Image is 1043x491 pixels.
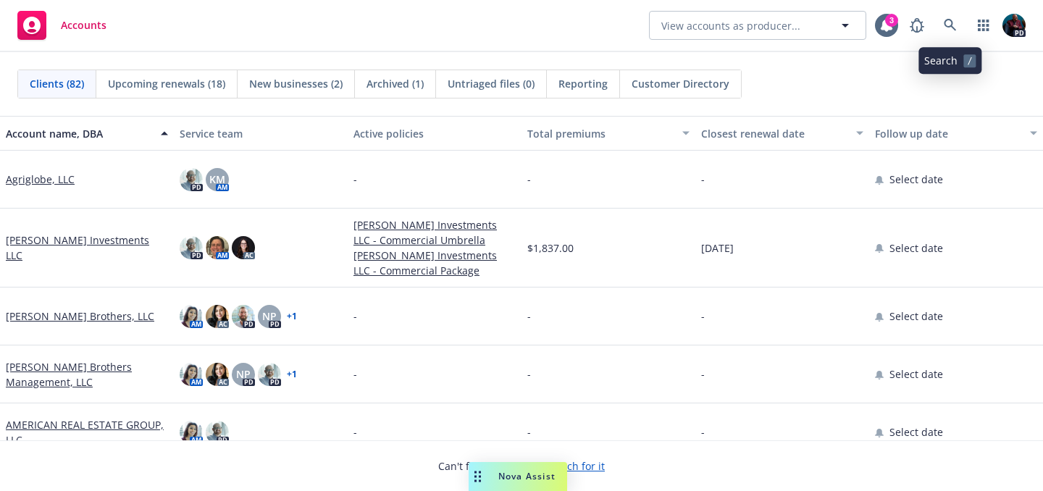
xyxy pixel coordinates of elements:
div: Follow up date [875,126,1021,141]
a: + 1 [287,312,297,321]
a: [PERSON_NAME] Investments LLC - Commercial Package [353,248,516,278]
img: photo [180,305,203,328]
img: photo [180,236,203,259]
img: photo [258,363,281,386]
img: photo [232,236,255,259]
button: Service team [174,116,348,151]
a: [PERSON_NAME] Investments LLC - Commercial Umbrella [353,217,516,248]
button: Active policies [348,116,521,151]
span: - [527,366,531,382]
span: - [353,309,357,324]
img: photo [206,305,229,328]
span: Select date [889,366,943,382]
span: Nova Assist [498,470,556,482]
span: - [353,424,357,440]
span: Select date [889,172,943,187]
span: Customer Directory [632,76,729,91]
span: Upcoming renewals (18) [108,76,225,91]
span: [DATE] [701,240,734,256]
a: Search [936,11,965,40]
div: Service team [180,126,342,141]
span: - [701,172,705,187]
span: Archived (1) [366,76,424,91]
span: Untriaged files (0) [448,76,535,91]
span: - [353,172,357,187]
span: - [701,366,705,382]
button: View accounts as producer... [649,11,866,40]
span: View accounts as producer... [661,18,800,33]
button: Nova Assist [469,462,567,491]
a: Accounts [12,5,112,46]
button: Closest renewal date [695,116,869,151]
a: [PERSON_NAME] Brothers Management, LLC [6,359,168,390]
div: Drag to move [469,462,487,491]
a: [PERSON_NAME] Brothers, LLC [6,309,154,324]
img: photo [180,421,203,444]
div: Active policies [353,126,516,141]
span: Select date [889,424,943,440]
img: photo [1002,14,1026,37]
span: - [353,366,357,382]
div: Closest renewal date [701,126,847,141]
span: - [527,424,531,440]
span: $1,837.00 [527,240,574,256]
span: Reporting [558,76,608,91]
span: Select date [889,309,943,324]
a: Report a Bug [902,11,931,40]
span: Can't find an account? [438,458,605,474]
span: - [701,309,705,324]
a: [PERSON_NAME] Investments LLC [6,232,168,263]
img: photo [180,168,203,191]
span: New businesses (2) [249,76,343,91]
img: photo [206,363,229,386]
span: NP [236,366,251,382]
img: photo [206,236,229,259]
img: photo [180,363,203,386]
span: - [701,424,705,440]
a: Search for it [545,459,605,473]
div: 3 [885,14,898,27]
a: Switch app [969,11,998,40]
img: photo [206,421,229,444]
img: photo [232,305,255,328]
button: Total premiums [521,116,695,151]
span: NP [262,309,277,324]
a: + 1 [287,370,297,379]
a: AMERICAN REAL ESTATE GROUP, LLC [6,417,168,448]
span: Clients (82) [30,76,84,91]
span: - [527,309,531,324]
span: Select date [889,240,943,256]
a: Agriglobe, LLC [6,172,75,187]
span: - [527,172,531,187]
span: KM [209,172,225,187]
div: Total premiums [527,126,674,141]
span: Accounts [61,20,106,31]
div: Account name, DBA [6,126,152,141]
button: Follow up date [869,116,1043,151]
